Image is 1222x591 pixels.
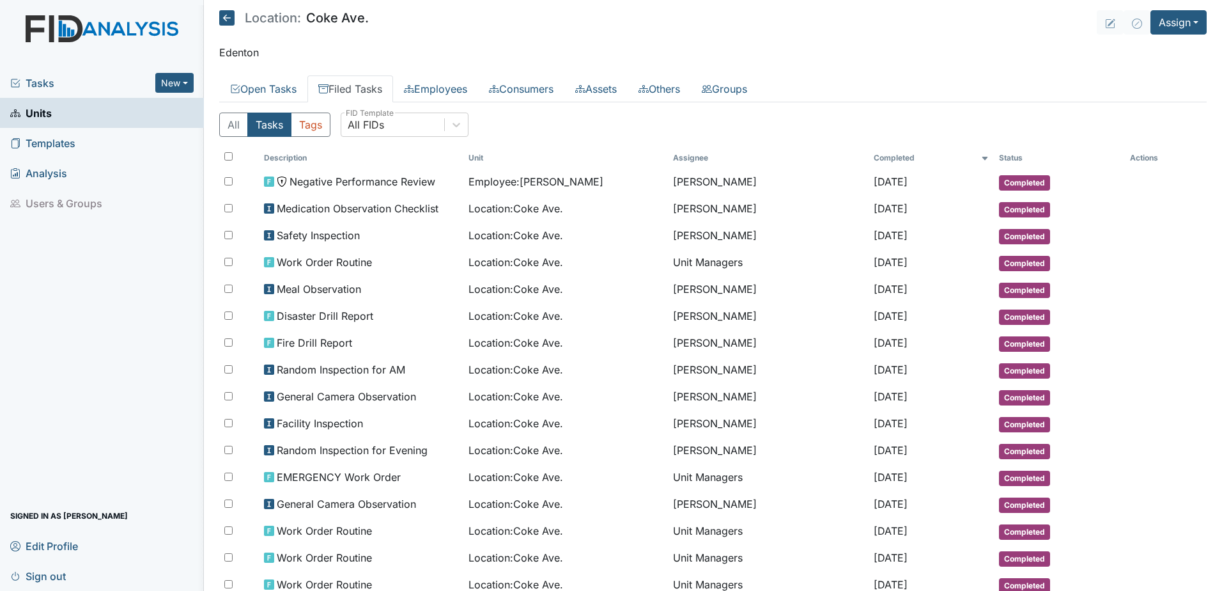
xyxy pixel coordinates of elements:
a: Others [628,75,691,102]
span: [DATE] [874,283,908,295]
span: Completed [999,498,1050,513]
span: Location: [245,12,301,24]
td: [PERSON_NAME] [668,384,869,411]
span: Disaster Drill Report [277,308,373,324]
span: [DATE] [874,390,908,403]
td: Unit Managers [668,249,869,276]
td: [PERSON_NAME] [668,196,869,223]
th: Toggle SortBy [869,147,994,169]
span: [DATE] [874,229,908,242]
span: Edit Profile [10,536,78,556]
span: Negative Performance Review [290,174,435,189]
th: Toggle SortBy [994,147,1125,169]
td: [PERSON_NAME] [668,276,869,303]
span: Templates [10,133,75,153]
span: Location : Coke Ave. [468,523,563,539]
span: Location : Coke Ave. [468,335,563,351]
button: New [155,73,194,93]
span: Location : Coke Ave. [468,496,563,512]
span: Completed [999,256,1050,271]
span: Facility Inspection [277,416,363,431]
span: Completed [999,336,1050,352]
span: Signed in as [PERSON_NAME] [10,506,128,526]
span: Completed [999,310,1050,325]
span: Location : Coke Ave. [468,443,563,458]
span: [DATE] [874,578,908,591]
h5: Coke Ave. [219,10,369,26]
td: Unit Managers [668,464,869,491]
span: Completed [999,283,1050,298]
td: [PERSON_NAME] [668,357,869,384]
button: All [219,113,248,137]
a: Assets [564,75,628,102]
span: [DATE] [874,498,908,510]
div: All FIDs [348,117,384,132]
span: Completed [999,471,1050,486]
span: Fire Drill Report [277,335,352,351]
th: Assignee [668,147,869,169]
td: [PERSON_NAME] [668,303,869,330]
td: Unit Managers [668,545,869,572]
a: Tasks [10,75,155,91]
span: EMERGENCY Work Order [277,469,401,485]
span: [DATE] [874,444,908,457]
td: [PERSON_NAME] [668,491,869,518]
span: Meal Observation [277,281,361,297]
span: Employee : [PERSON_NAME] [468,174,603,189]
td: [PERSON_NAME] [668,411,869,437]
span: Random Inspection for AM [277,362,405,377]
span: Completed [999,202,1050,217]
td: [PERSON_NAME] [668,169,869,196]
span: [DATE] [874,336,908,349]
td: [PERSON_NAME] [668,330,869,357]
span: Location : Coke Ave. [468,201,563,216]
span: [DATE] [874,471,908,484]
span: Work Order Routine [277,255,372,270]
button: Tasks [247,113,291,137]
th: Toggle SortBy [463,147,668,169]
span: Completed [999,444,1050,459]
td: [PERSON_NAME] [668,437,869,464]
span: Sign out [10,566,66,586]
span: Work Order Routine [277,550,372,565]
p: Edenton [219,45,1207,60]
span: Location : Coke Ave. [468,469,563,485]
span: Completed [999,175,1050,191]
div: Type filter [219,113,330,137]
span: Location : Coke Ave. [468,389,563,404]
span: [DATE] [874,363,908,376]
th: Toggle SortBy [259,147,463,169]
span: Random Inspection for Evening [277,443,428,458]
span: [DATE] [874,524,908,537]
td: Unit Managers [668,518,869,545]
span: [DATE] [874,202,908,215]
span: Completed [999,524,1050,540]
a: Employees [393,75,478,102]
input: Toggle All Rows Selected [224,152,233,161]
span: Completed [999,551,1050,567]
span: General Camera Observation [277,496,416,512]
span: Work Order Routine [277,523,372,539]
span: Completed [999,390,1050,406]
span: Location : Coke Ave. [468,550,563,565]
span: [DATE] [874,551,908,564]
span: Location : Coke Ave. [468,281,563,297]
span: Analysis [10,163,67,183]
a: Groups [691,75,758,102]
button: Tags [291,113,330,137]
td: [PERSON_NAME] [668,223,869,249]
button: Assign [1150,10,1207,35]
span: Location : Coke Ave. [468,228,563,243]
span: [DATE] [874,256,908,269]
a: Filed Tasks [307,75,393,102]
a: Open Tasks [219,75,307,102]
span: Safety Inspection [277,228,360,243]
a: Consumers [478,75,564,102]
span: Completed [999,417,1050,432]
span: [DATE] [874,310,908,322]
span: [DATE] [874,175,908,188]
span: Location : Coke Ave. [468,308,563,324]
th: Actions [1125,147,1189,169]
span: General Camera Observation [277,389,416,404]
